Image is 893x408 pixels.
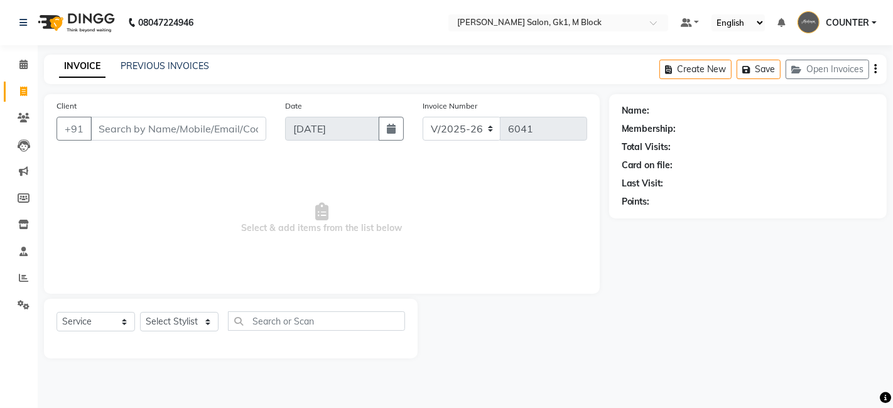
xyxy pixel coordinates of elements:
[59,55,106,78] a: INVOICE
[622,122,676,136] div: Membership:
[622,141,671,154] div: Total Visits:
[622,177,664,190] div: Last Visit:
[228,311,405,331] input: Search or Scan
[659,60,732,79] button: Create New
[32,5,118,40] img: logo
[737,60,781,79] button: Save
[622,159,673,172] div: Card on file:
[285,100,302,112] label: Date
[423,100,477,112] label: Invoice Number
[57,156,587,281] span: Select & add items from the list below
[57,100,77,112] label: Client
[138,5,193,40] b: 08047224946
[57,117,92,141] button: +91
[622,195,650,208] div: Points:
[826,16,869,30] span: COUNTER
[121,60,209,72] a: PREVIOUS INVOICES
[786,60,869,79] button: Open Invoices
[90,117,266,141] input: Search by Name/Mobile/Email/Code
[798,11,820,33] img: COUNTER
[622,104,650,117] div: Name:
